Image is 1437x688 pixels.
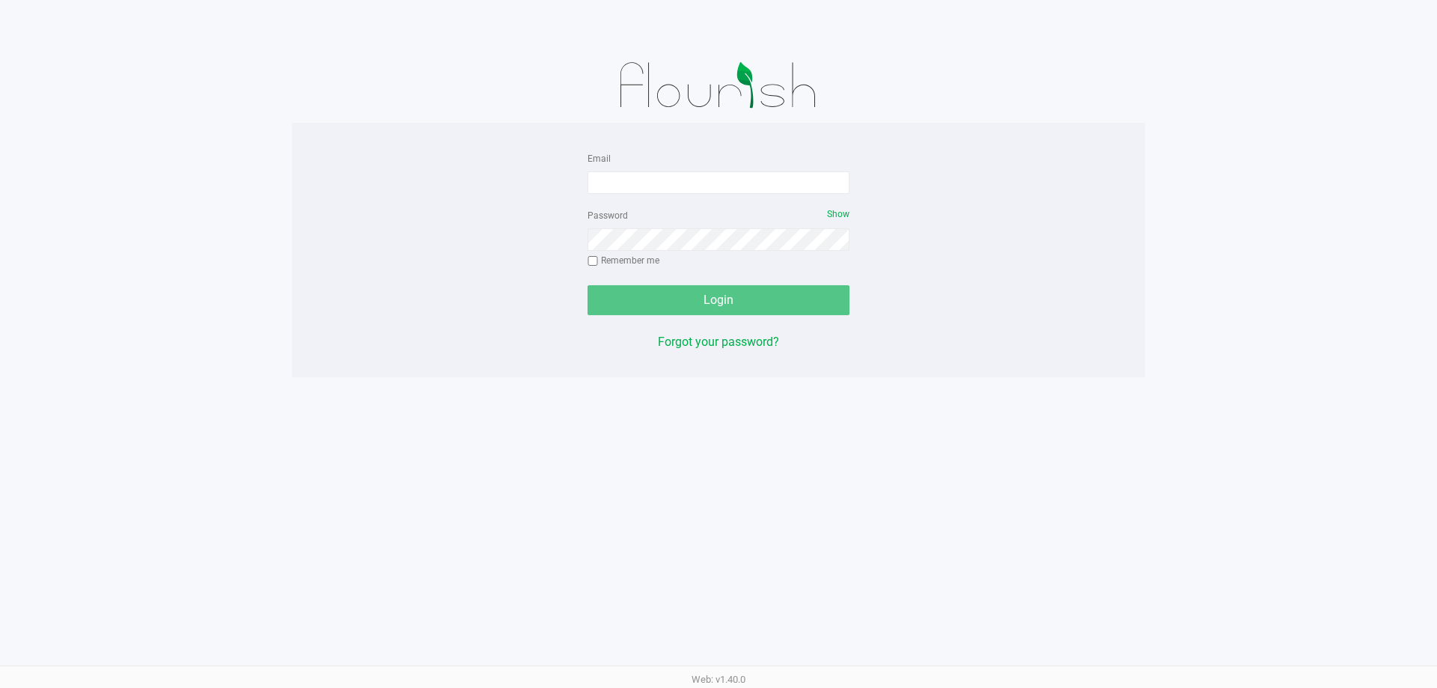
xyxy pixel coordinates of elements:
input: Remember me [588,256,598,267]
label: Email [588,152,611,165]
label: Remember me [588,254,659,267]
span: Web: v1.40.0 [692,674,745,685]
button: Forgot your password? [658,333,779,351]
span: Show [827,209,849,219]
label: Password [588,209,628,222]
